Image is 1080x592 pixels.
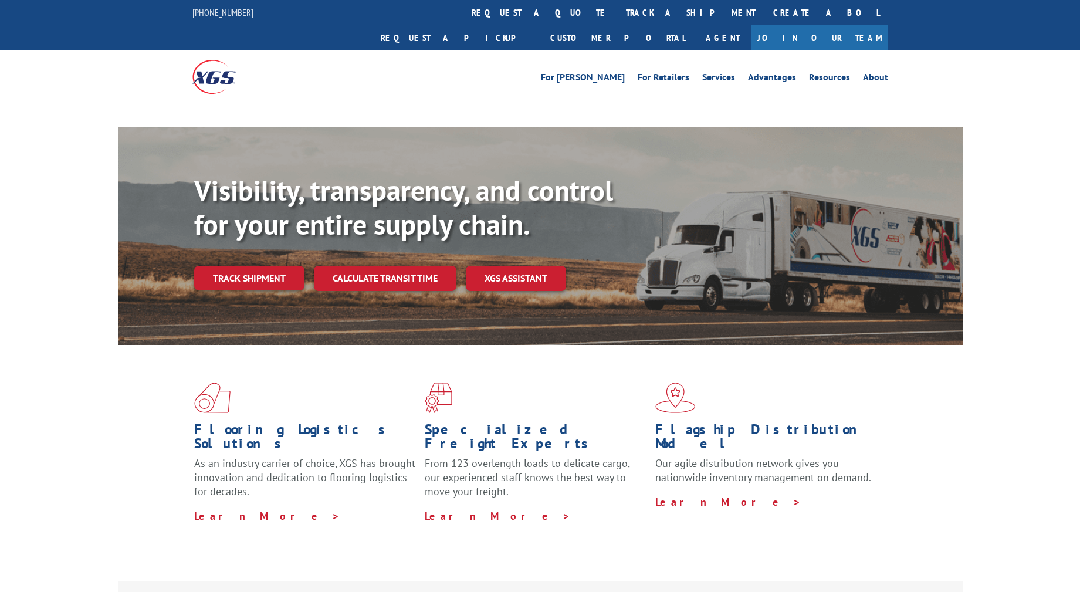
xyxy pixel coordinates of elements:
[194,383,231,413] img: xgs-icon-total-supply-chain-intelligence-red
[194,422,416,456] h1: Flooring Logistics Solutions
[655,495,801,509] a: Learn More >
[638,73,689,86] a: For Retailers
[425,509,571,523] a: Learn More >
[748,73,796,86] a: Advantages
[655,383,696,413] img: xgs-icon-flagship-distribution-model-red
[694,25,751,50] a: Agent
[541,25,694,50] a: Customer Portal
[863,73,888,86] a: About
[194,509,340,523] a: Learn More >
[655,422,877,456] h1: Flagship Distribution Model
[425,422,646,456] h1: Specialized Freight Experts
[314,266,456,291] a: Calculate transit time
[425,456,646,509] p: From 123 overlength loads to delicate cargo, our experienced staff knows the best way to move you...
[466,266,566,291] a: XGS ASSISTANT
[372,25,541,50] a: Request a pickup
[192,6,253,18] a: [PHONE_NUMBER]
[809,73,850,86] a: Resources
[541,73,625,86] a: For [PERSON_NAME]
[702,73,735,86] a: Services
[751,25,888,50] a: Join Our Team
[194,172,613,242] b: Visibility, transparency, and control for your entire supply chain.
[425,383,452,413] img: xgs-icon-focused-on-flooring-red
[194,456,415,498] span: As an industry carrier of choice, XGS has brought innovation and dedication to flooring logistics...
[194,266,304,290] a: Track shipment
[655,456,871,484] span: Our agile distribution network gives you nationwide inventory management on demand.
